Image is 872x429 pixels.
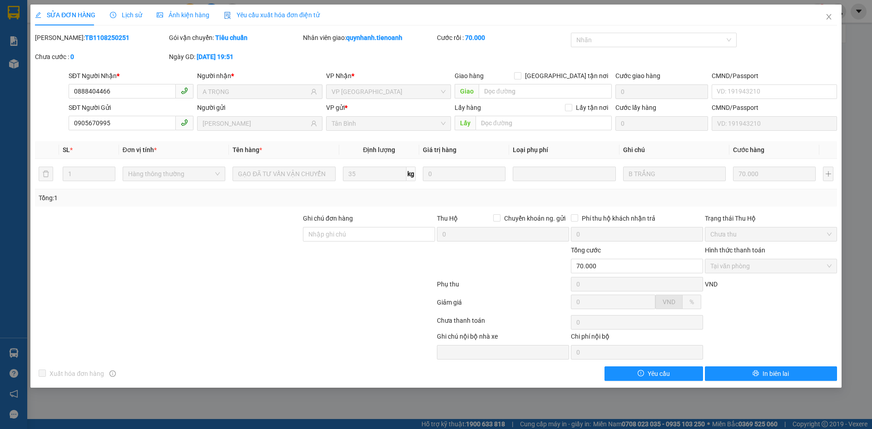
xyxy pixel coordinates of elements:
th: Loại phụ phí [509,141,619,159]
b: 70.000 [465,34,485,41]
input: Tên người nhận [203,87,308,97]
span: SỬA ĐƠN HÀNG [35,11,95,19]
span: Thu Hộ [437,215,458,222]
div: Giảm giá [436,297,570,313]
div: CMND/Passport [712,103,837,113]
div: Ngày GD: [169,52,301,62]
button: plus [823,167,833,181]
div: CMND/Passport [712,71,837,81]
span: Lấy tận nơi [572,103,612,113]
input: Dọc đường [476,116,612,130]
b: Tiêu chuẩn [215,34,248,41]
input: 0 [423,167,505,181]
button: Close [816,5,842,30]
span: Hàng thông thường [128,167,220,181]
span: picture [157,12,163,18]
span: clock-circle [110,12,116,18]
input: VD: Bàn, Ghế [233,167,335,181]
span: Giao [455,84,479,99]
span: Phí thu hộ khách nhận trả [578,213,659,223]
div: Trạng thái Thu Hộ [705,213,837,223]
img: icon [224,12,231,19]
span: Cước hàng [733,146,764,153]
span: Chưa thu [710,227,832,241]
span: VP Nhận [326,72,352,79]
button: delete [39,167,53,181]
span: close [825,13,832,20]
div: [PERSON_NAME]: [35,33,167,43]
span: kg [406,167,416,181]
div: VP gửi [326,103,451,113]
button: exclamation-circleYêu cầu [604,366,703,381]
span: Yêu cầu xuất hóa đơn điện tử [224,11,320,19]
span: In biên lai [763,369,789,379]
input: Ghi chú đơn hàng [303,227,435,242]
span: Tổng cước [571,247,601,254]
div: SĐT Người Nhận [69,71,193,81]
div: Người gửi [197,103,322,113]
span: VND [663,298,675,306]
span: Ảnh kiện hàng [157,11,209,19]
div: Chi phí nội bộ [571,331,703,345]
div: Ghi chú nội bộ nhà xe [437,331,569,345]
span: Yêu cầu [648,369,670,379]
span: VND [705,281,718,288]
b: quynhanh.tienoanh [346,34,402,41]
input: Cước lấy hàng [615,116,708,131]
span: Chuyển khoản ng. gửi [500,213,569,223]
span: SL [63,146,70,153]
span: % [689,298,694,306]
div: Gói vận chuyển: [169,33,301,43]
div: Chưa cước : [35,52,167,62]
span: Giao hàng [455,72,484,79]
input: Ghi Chú [623,167,726,181]
span: Tên hàng [233,146,262,153]
span: Đơn vị tính [123,146,157,153]
button: printerIn biên lai [705,366,837,381]
span: Tại văn phòng [710,259,832,273]
th: Ghi chú [619,141,729,159]
input: Tên người gửi [203,118,308,128]
label: Hình thức thanh toán [705,247,765,254]
input: VD: 191943210 [712,116,837,131]
span: info-circle [109,370,116,377]
b: [DATE] 19:51 [197,53,233,60]
span: user [311,89,317,95]
div: Tổng: 1 [39,193,337,203]
span: edit [35,12,41,18]
b: TB1108250251 [85,34,129,41]
div: Cước rồi : [437,33,569,43]
span: user [311,120,317,127]
span: Lịch sử [110,11,142,19]
label: Cước giao hàng [615,72,660,79]
span: phone [181,119,188,126]
span: phone [181,87,188,94]
span: Lấy [455,116,476,130]
div: Chưa thanh toán [436,316,570,331]
b: 0 [70,53,74,60]
span: Tân Bình [332,117,446,130]
input: Cước giao hàng [615,84,708,99]
div: Nhân viên giao: [303,33,435,43]
label: Ghi chú đơn hàng [303,215,353,222]
input: 0 [733,167,816,181]
div: SĐT Người Gửi [69,103,193,113]
label: Cước lấy hàng [615,104,656,111]
span: Xuất hóa đơn hàng [46,369,108,379]
span: exclamation-circle [638,370,644,377]
div: Người nhận [197,71,322,81]
div: Phụ thu [436,279,570,295]
span: Định lượng [363,146,395,153]
span: VP Đà Lạt [332,85,446,99]
span: Lấy hàng [455,104,481,111]
span: Giá trị hàng [423,146,456,153]
input: Dọc đường [479,84,612,99]
span: printer [753,370,759,377]
span: [GEOGRAPHIC_DATA] tận nơi [521,71,612,81]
